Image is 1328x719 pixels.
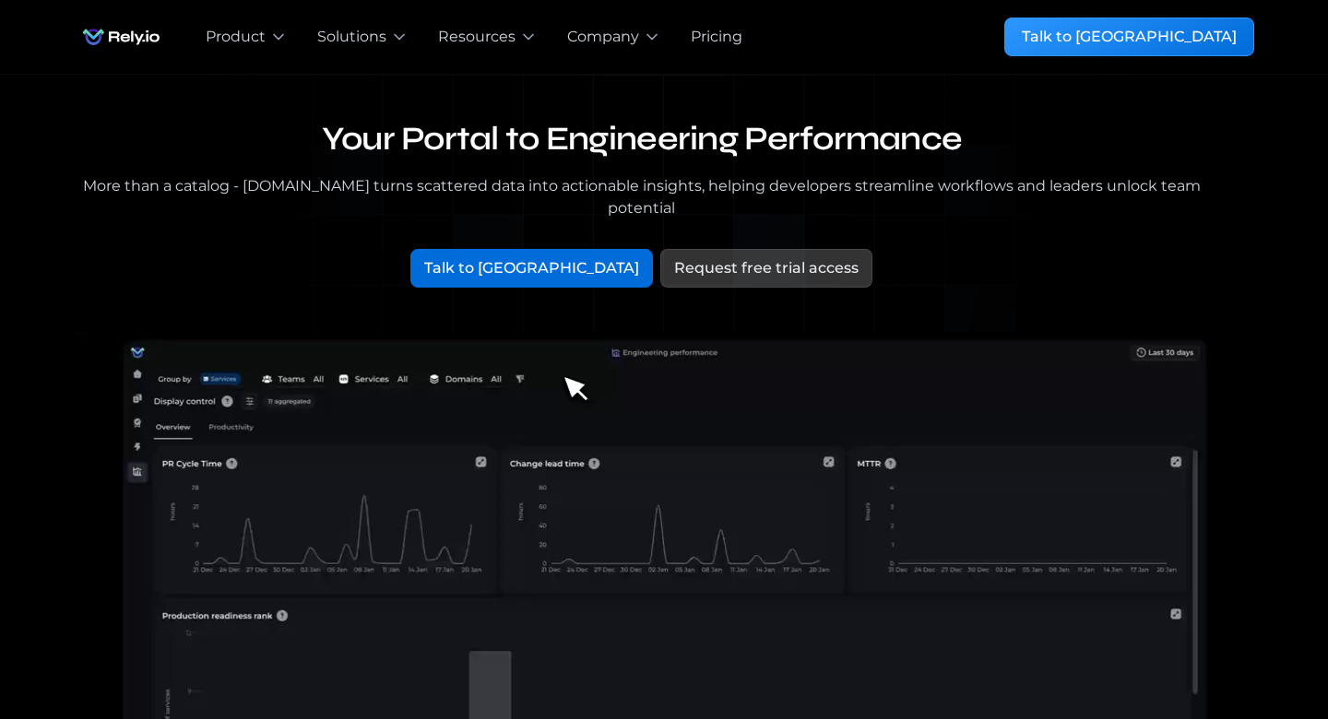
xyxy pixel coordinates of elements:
div: Product [206,26,266,48]
a: Request free trial access [660,249,872,288]
div: Talk to [GEOGRAPHIC_DATA] [424,257,639,279]
div: Resources [438,26,516,48]
a: Pricing [691,26,742,48]
img: Rely.io logo [74,18,169,55]
div: Solutions [317,26,386,48]
h1: Your Portal to Engineering Performance [74,119,1210,160]
div: Talk to [GEOGRAPHIC_DATA] [1022,26,1237,48]
a: Talk to [GEOGRAPHIC_DATA] [410,249,653,288]
div: More than a catalog - [DOMAIN_NAME] turns scattered data into actionable insights, helping develo... [74,175,1210,219]
div: Request free trial access [674,257,859,279]
a: home [74,18,169,55]
div: Company [567,26,639,48]
a: Talk to [GEOGRAPHIC_DATA] [1004,18,1254,56]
